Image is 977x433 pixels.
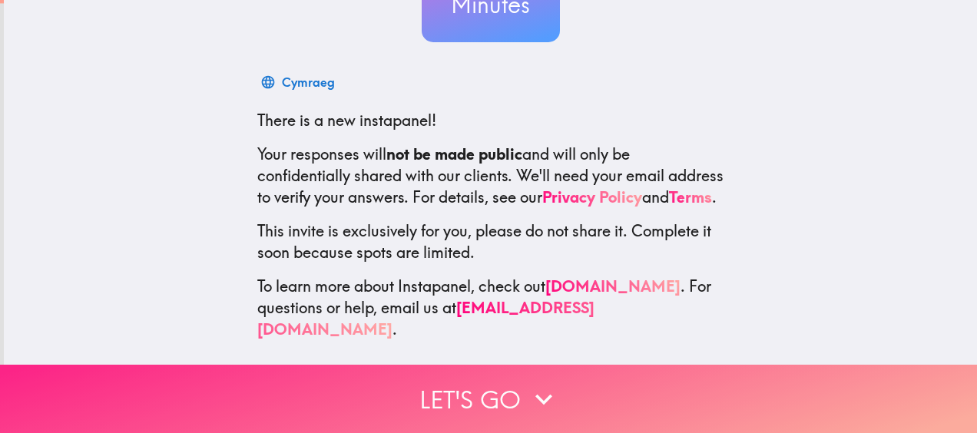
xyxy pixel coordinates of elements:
p: This invite is exclusively for you, please do not share it. Complete it soon because spots are li... [257,220,724,263]
span: There is a new instapanel! [257,111,436,130]
p: To learn more about Instapanel, check out . For questions or help, email us at . [257,276,724,340]
a: [DOMAIN_NAME] [545,276,681,296]
div: Cymraeg [282,71,335,93]
a: Terms [669,187,712,207]
a: [EMAIL_ADDRESS][DOMAIN_NAME] [257,298,594,339]
b: not be made public [386,144,522,164]
button: Cymraeg [257,67,341,98]
p: Your responses will and will only be confidentially shared with our clients. We'll need your emai... [257,144,724,208]
a: Privacy Policy [542,187,642,207]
